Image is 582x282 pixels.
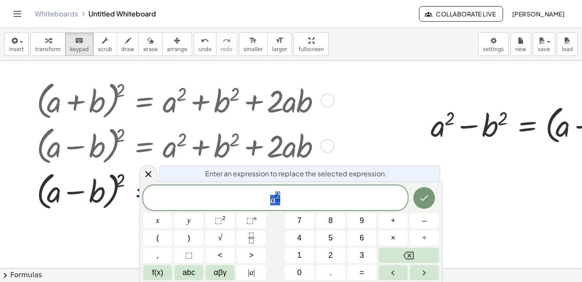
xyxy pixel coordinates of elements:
button: 8 [316,213,345,228]
button: transform [30,32,65,56]
button: erase [138,32,162,56]
span: save [538,46,550,52]
button: Fraction [237,230,266,246]
span: Collaborate Live [426,10,496,18]
button: Absolute value [237,265,266,280]
button: Greater than [237,248,266,263]
button: 6 [347,230,376,246]
span: ( [157,232,159,244]
button: Right arrow [410,265,439,280]
button: 1 [285,248,314,263]
button: Functions [143,265,172,280]
button: Alphabet [174,265,203,280]
button: Greek alphabet [206,265,235,280]
span: f(x) [152,267,163,279]
button: format_sizesmaller [239,32,268,56]
span: 8 [328,215,333,227]
span: ⬚ [246,216,254,225]
span: ⬚ [215,216,222,225]
sup: 2 [222,215,226,221]
button: draw [117,32,139,56]
button: save [533,32,555,56]
i: keyboard [75,36,83,46]
span: 0 [297,267,301,279]
button: ) [174,230,203,246]
button: fullscreen [294,32,328,56]
span: √ [218,232,222,244]
span: insert [9,46,24,52]
span: transform [35,46,61,52]
button: scrub [93,32,117,56]
button: arrange [162,32,192,56]
span: x [156,215,160,227]
button: [PERSON_NAME] [505,6,572,22]
button: Collaborate Live [419,6,503,22]
span: . [330,267,332,279]
button: , [143,248,172,263]
button: ( [143,230,172,246]
button: Done [413,187,435,209]
span: keypad [70,46,89,52]
button: settings [478,32,509,56]
span: a [248,267,255,279]
span: 4 [297,232,301,244]
button: Divide [410,230,439,246]
span: 3 [360,250,364,261]
button: keyboardkeypad [65,32,94,56]
i: redo [222,36,231,46]
span: – [422,215,426,227]
span: y [187,215,191,227]
span: × [391,232,396,244]
i: format_size [249,36,257,46]
span: abc [183,267,195,279]
button: Plus [379,213,408,228]
span: ) [188,232,190,244]
span: αβγ [214,267,227,279]
span: 2 [328,250,333,261]
span: 1 [297,250,301,261]
button: Left arrow [379,265,408,280]
span: scrub [98,46,112,52]
span: 5 [328,232,333,244]
span: smaller [244,46,263,52]
span: new [515,46,526,52]
span: = [360,267,364,279]
span: 7 [297,215,301,227]
sup: n [254,215,257,221]
span: erase [143,46,157,52]
button: 0 [285,265,314,280]
button: 3 [347,248,376,263]
button: Square root [206,230,235,246]
button: 2 [316,248,345,263]
button: y [174,213,203,228]
span: draw [121,46,134,52]
span: 6 [360,232,364,244]
button: Squared [206,213,235,228]
button: Placeholder [174,248,203,263]
var: a [270,194,275,205]
span: 9 [360,215,364,227]
button: . [316,265,345,280]
button: new [510,32,531,56]
span: [PERSON_NAME] [512,10,565,18]
button: redoredo [216,32,237,56]
span: + [391,215,396,227]
span: 2 [275,191,280,201]
span: ÷ [422,232,427,244]
button: insert [4,32,29,56]
span: ⬚ [185,250,193,261]
button: Minus [410,213,439,228]
button: 7 [285,213,314,228]
span: Enter an expression to replace the selected expression. [205,169,387,179]
span: arrange [167,46,187,52]
button: Times [379,230,408,246]
span: undo [199,46,212,52]
i: undo [201,36,209,46]
span: settings [483,46,504,52]
span: | [253,268,255,277]
span: | [248,268,250,277]
button: Toggle navigation [10,7,24,21]
button: 5 [316,230,345,246]
button: load [557,32,578,56]
span: , [157,250,159,261]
